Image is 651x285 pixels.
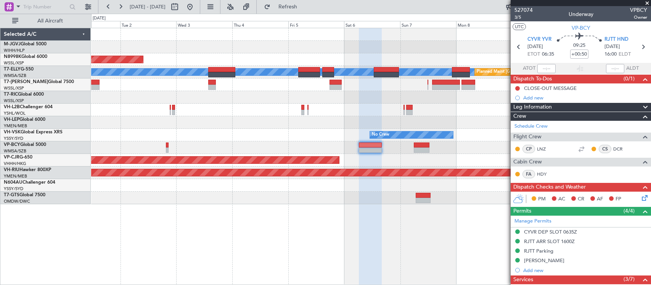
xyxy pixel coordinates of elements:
span: 09:25 [573,42,585,50]
span: [DATE] [527,43,543,51]
div: No Crew [372,129,389,141]
a: VP-CJRG-650 [4,155,32,160]
span: All Aircraft [20,18,80,24]
button: UTC [513,23,526,30]
span: Dispatch To-Dos [513,75,552,83]
span: ATOT [523,65,535,72]
span: FP [616,195,621,203]
a: OMDW/DWC [4,199,30,204]
span: (4/4) [624,207,635,215]
span: T7-RIC [4,92,18,97]
span: VP-CJR [4,155,19,160]
span: VH-LEP [4,117,19,122]
div: FA [522,170,535,178]
div: CS [599,145,611,153]
input: --:-- [537,64,556,73]
div: Sat 6 [344,21,400,28]
span: ALDT [626,65,639,72]
div: Tue 2 [120,21,176,28]
a: WSSL/XSP [4,98,24,104]
a: VH-LEPGlobal 6000 [4,117,45,122]
a: VH-L2BChallenger 604 [4,105,53,109]
input: Trip Number [23,1,67,13]
span: N604AU [4,180,23,185]
span: Crew [513,112,526,121]
span: T7-GTS [4,193,19,197]
div: Add new [523,267,647,274]
a: WSSL/XSP [4,85,24,91]
span: ETOT [527,51,540,58]
span: Owner [630,14,647,21]
span: 16:00 [604,51,617,58]
a: M-JGVJGlobal 5000 [4,42,47,46]
a: Schedule Crew [514,123,548,130]
a: WMSA/SZB [4,73,26,78]
a: WMSA/SZB [4,148,26,154]
span: 527074 [514,6,533,14]
a: WSSL/XSP [4,60,24,66]
span: VP-BCY [4,142,20,147]
span: Cabin Crew [513,158,542,167]
div: Thu 4 [232,21,288,28]
span: T7-ELLY [4,67,21,72]
div: CLOSE-OUT MESSAGE [524,85,577,91]
a: VP-BCYGlobal 5000 [4,142,46,147]
span: AF [597,195,603,203]
a: LNZ [537,146,554,152]
button: Refresh [260,1,306,13]
div: CP [522,145,535,153]
a: T7-ELLYG-550 [4,67,34,72]
span: VH-VSK [4,130,21,134]
div: Sun 7 [400,21,456,28]
span: ELDT [619,51,631,58]
div: Mon 1 [64,21,120,28]
span: VH-RIU [4,168,19,172]
div: RJTT Parking [524,248,553,254]
span: Leg Information [513,103,552,112]
span: PM [538,195,546,203]
div: Underway [569,10,593,18]
span: Dispatch Checks and Weather [513,183,586,192]
span: CR [578,195,584,203]
span: VH-L2B [4,105,20,109]
span: Flight Crew [513,133,542,141]
span: VPBCY [630,6,647,14]
a: N8998KGlobal 6000 [4,54,47,59]
a: VH-VSKGlobal Express XRS [4,130,63,134]
div: CYVR DEP SLOT 0635Z [524,229,577,235]
span: M-JGVJ [4,42,21,46]
span: Refresh [272,4,304,10]
a: YSHL/WOL [4,110,26,116]
a: DCR [613,146,630,152]
a: WIHH/HLP [4,48,25,53]
span: [DATE] - [DATE] [130,3,166,10]
span: N8998K [4,54,21,59]
button: All Aircraft [8,15,83,27]
span: Services [513,275,533,284]
div: Wed 3 [176,21,232,28]
span: [DATE] [604,43,620,51]
div: RJTT ARR SLOT 1600Z [524,238,575,245]
a: T7-RICGlobal 6000 [4,92,44,97]
span: (0/1) [624,75,635,83]
div: Fri 5 [288,21,344,28]
a: YSSY/SYD [4,186,23,192]
span: Permits [513,207,531,216]
a: VHHH/HKG [4,161,26,167]
a: YSSY/SYD [4,136,23,141]
a: HDY [537,171,554,178]
a: YMEN/MEB [4,123,27,129]
span: VP-BCY [572,24,590,32]
span: T7-[PERSON_NAME] [4,80,48,84]
a: Manage Permits [514,218,551,225]
span: CYVR YVR [527,36,551,43]
div: [PERSON_NAME] [524,257,564,264]
a: VH-RIUHawker 800XP [4,168,51,172]
a: T7-[PERSON_NAME]Global 7500 [4,80,74,84]
span: (3/7) [624,275,635,283]
span: RJTT HND [604,36,628,43]
a: N604AUChallenger 604 [4,180,55,185]
span: 06:35 [542,51,554,58]
div: Planned Maint [GEOGRAPHIC_DATA] ([GEOGRAPHIC_DATA] Intl) [477,66,604,78]
span: AC [558,195,565,203]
